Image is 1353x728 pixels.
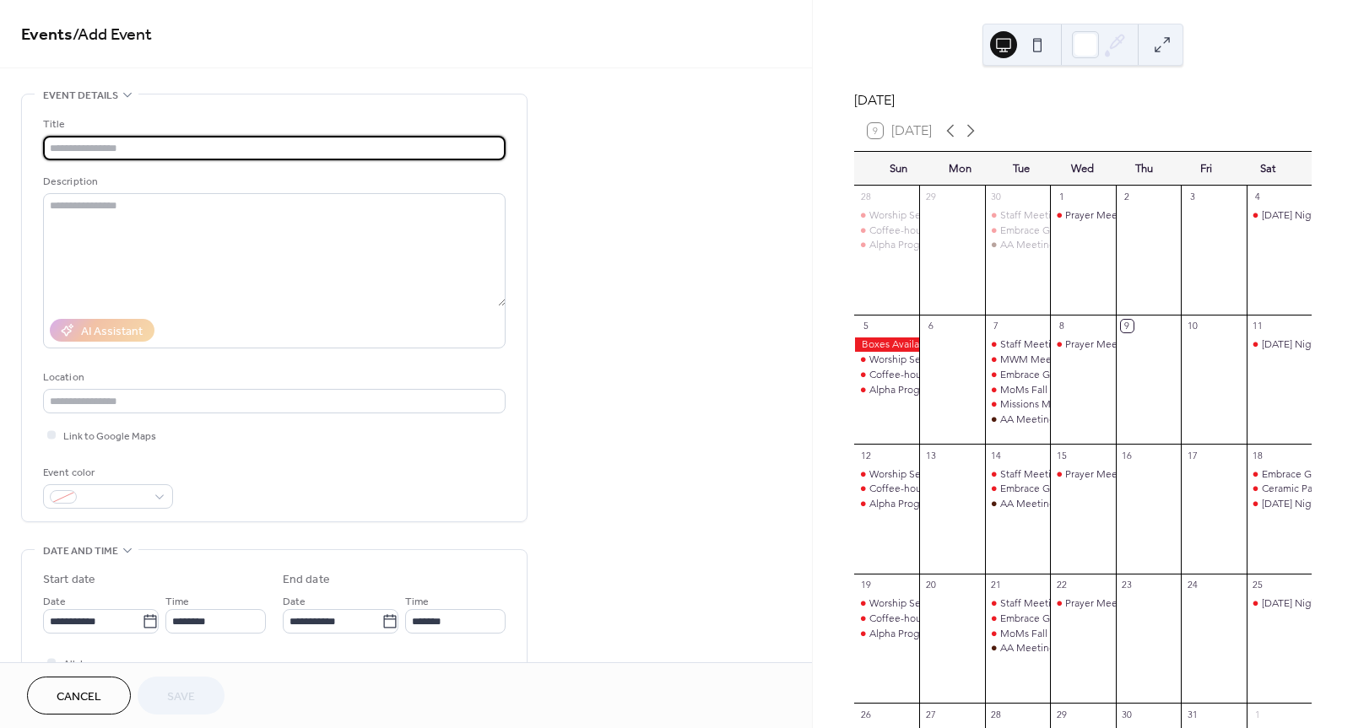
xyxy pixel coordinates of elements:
div: Embrace Grace Program [985,612,1050,626]
div: Ceramic Painting - Proceeds to Benefit the Community Lunch [1247,482,1312,496]
span: Cancel [57,688,101,706]
div: 1 [1252,708,1264,720]
div: Worship Service (Live & Streamed) [854,208,919,223]
div: Prayer Meeting [1065,467,1135,482]
div: Worship Service (Live & Streamed) [869,208,1025,223]
div: Coffee-house Worship Service [869,368,1008,382]
div: MoMs Fall Semester [1000,627,1093,641]
div: Prayer Meeting [1065,596,1135,611]
button: Cancel [27,677,131,715]
div: MoMs Fall Semester [1000,383,1093,397]
div: MWM Meeting [985,353,1050,367]
div: 14 [990,449,1003,461]
div: Embrace Grace Program [985,482,1050,496]
div: 15 [1055,449,1068,461]
div: Missions Meeting [1000,397,1080,412]
div: Alpha Program [854,383,919,397]
div: Prayer Meeting [1050,596,1115,611]
div: Alpha Program [869,627,936,641]
div: 24 [1186,579,1199,591]
div: 29 [1055,708,1068,720]
span: Date and time [43,542,118,560]
div: Missions Meeting [985,397,1050,412]
span: / Add Event [73,19,152,51]
div: Embrace Grace Program [1000,612,1110,626]
div: Coffee-house Worship Service [869,224,1008,238]
div: 27 [924,708,937,720]
div: 6 [924,320,937,332]
div: Sun [868,152,929,186]
div: Event color [43,464,170,482]
div: Embrace Grace Program [1000,368,1110,382]
div: 31 [1186,708,1199,720]
div: Staff Meeting [985,467,1050,482]
div: Boxes Available for Operation Christmas Child [854,337,919,352]
div: Worship Service (Live & Streamed) [854,467,919,482]
div: 30 [1121,708,1134,720]
div: Staff Meeting [1000,467,1063,482]
div: Staff Meeting [1000,208,1063,223]
div: Tue [991,152,1053,186]
div: Coffee-house Worship Service [869,482,1008,496]
div: Embrace Grace Program [1000,482,1110,496]
div: Staff Meeting [1000,596,1063,611]
div: Coffee-house Worship Service [854,482,919,496]
div: AA Meeting [1000,238,1055,252]
div: 16 [1121,449,1134,461]
div: Location [43,369,502,386]
div: MoMs Fall Semester [985,627,1050,641]
div: Prayer Meeting [1065,208,1135,223]
div: Prayer Meeting [1065,337,1135,352]
div: Embrace Grace Program [985,224,1050,238]
div: Embrace Grace Program [1000,224,1110,238]
div: 2 [1121,191,1134,203]
div: Description [43,173,502,191]
div: Worship Service (Live & Streamed) [869,596,1025,611]
div: 17 [1186,449,1199,461]
div: AA Meeting [985,413,1050,427]
div: End date [283,571,330,589]
a: Events [21,19,73,51]
div: 28 [990,708,1003,720]
div: Saturday Night Worship [1247,596,1312,611]
div: 1 [1055,191,1068,203]
div: 19 [859,579,872,591]
div: 20 [924,579,937,591]
div: Start date [43,571,95,589]
div: 18 [1252,449,1264,461]
div: 3 [1186,191,1199,203]
div: Worship Service (Live & Streamed) [854,596,919,611]
div: Coffee-house Worship Service [854,368,919,382]
div: AA Meeting [985,497,1050,511]
div: 7 [990,320,1003,332]
div: AA Meeting [1000,641,1055,655]
div: 13 [924,449,937,461]
div: Alpha Program [854,238,919,252]
span: Time [405,593,429,611]
span: Date [283,593,306,611]
div: Prayer Meeting [1050,337,1115,352]
div: Alpha Program [869,497,936,511]
div: Coffee-house Worship Service [854,224,919,238]
div: Alpha Program [854,627,919,641]
div: Staff Meeting [1000,337,1063,352]
div: 26 [859,708,872,720]
div: 22 [1055,579,1068,591]
div: AA Meeting [1000,497,1055,511]
div: Worship Service (Live & Streamed) [869,467,1025,482]
span: All day [63,655,93,673]
div: Staff Meeting [985,208,1050,223]
div: 21 [990,579,1003,591]
div: Embrace Grace Program [985,368,1050,382]
div: Prayer Meeting [1050,467,1115,482]
div: Coffee-house Worship Service [854,612,919,626]
div: 23 [1121,579,1134,591]
div: Prayer Meeting [1050,208,1115,223]
div: 25 [1252,579,1264,591]
span: Event details [43,87,118,105]
div: Thu [1113,152,1175,186]
div: 12 [859,449,872,461]
div: Staff Meeting [985,337,1050,352]
div: MoMs Fall Semester [985,383,1050,397]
